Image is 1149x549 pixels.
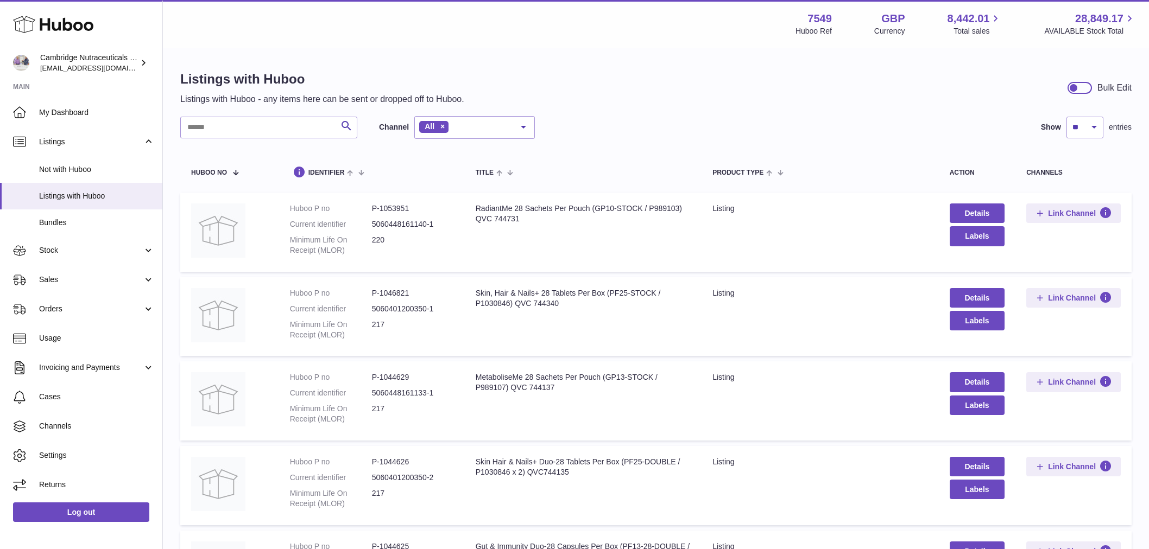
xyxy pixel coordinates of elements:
[1026,169,1121,176] div: channels
[1075,11,1123,26] span: 28,849.17
[874,26,905,36] div: Currency
[308,169,345,176] span: identifier
[1026,288,1121,308] button: Link Channel
[950,311,1005,330] button: Labels
[476,203,691,224] div: RadiantMe 28 Sachets Per Pouch (GP10-STOCK / P989103) QVC 744731
[948,11,990,26] span: 8,442.01
[950,395,1005,415] button: Labels
[476,169,494,176] span: title
[13,502,149,522] a: Log out
[1026,457,1121,476] button: Link Channel
[950,372,1005,392] a: Details
[379,122,409,132] label: Channel
[39,480,154,490] span: Returns
[712,288,927,298] div: listing
[954,26,1002,36] span: Total sales
[1044,26,1136,36] span: AVAILABLE Stock Total
[39,164,154,175] span: Not with Huboo
[1109,122,1132,132] span: entries
[1026,372,1121,392] button: Link Channel
[372,203,454,214] dd: P-1053951
[712,169,763,176] span: Product Type
[290,488,372,509] dt: Minimum Life On Receipt (MLOR)
[372,388,454,398] dd: 5060448161133-1
[290,457,372,467] dt: Huboo P no
[950,203,1005,223] a: Details
[950,457,1005,476] a: Details
[180,71,464,88] h1: Listings with Huboo
[372,320,454,340] dd: 217
[1041,122,1061,132] label: Show
[39,450,154,461] span: Settings
[425,122,434,131] span: All
[180,93,464,105] p: Listings with Huboo - any items here can be sent or dropped off to Huboo.
[950,226,1005,246] button: Labels
[39,274,143,285] span: Sales
[372,235,454,256] dd: 220
[1048,377,1096,387] span: Link Channel
[191,372,245,426] img: MetaboliseMe 28 Sachets Per Pouch (GP13-STOCK / P989107) QVC 744137
[290,235,372,256] dt: Minimum Life On Receipt (MLOR)
[40,63,160,72] span: [EMAIL_ADDRESS][DOMAIN_NAME]
[372,372,454,382] dd: P-1044629
[1026,203,1121,223] button: Link Channel
[39,333,154,343] span: Usage
[712,372,927,382] div: listing
[39,137,143,147] span: Listings
[1044,11,1136,36] a: 28,849.17 AVAILABLE Stock Total
[290,388,372,398] dt: Current identifier
[372,473,454,483] dd: 5060401200350-2
[372,288,454,298] dd: P-1046821
[881,11,905,26] strong: GBP
[290,404,372,424] dt: Minimum Life On Receipt (MLOR)
[1048,208,1096,218] span: Link Channel
[950,480,1005,499] button: Labels
[290,288,372,298] dt: Huboo P no
[372,304,454,314] dd: 5060401200350-1
[712,457,927,467] div: listing
[1048,462,1096,471] span: Link Channel
[290,219,372,229] dt: Current identifier
[39,218,154,228] span: Bundles
[39,392,154,402] span: Cases
[191,457,245,511] img: Skin Hair & Nails+ Duo-28 Tablets Per Box (PF25-DOUBLE / P1030846 x 2) QVC744135
[476,372,691,393] div: MetaboliseMe 28 Sachets Per Pouch (GP13-STOCK / P989107) QVC 744137
[39,421,154,431] span: Channels
[39,245,143,256] span: Stock
[372,404,454,424] dd: 217
[191,288,245,342] img: Skin, Hair & Nails+ 28 Tablets Per Box (PF25-STOCK / P1030846) QVC 744340
[290,320,372,340] dt: Minimum Life On Receipt (MLOR)
[372,488,454,509] dd: 217
[372,457,454,467] dd: P-1044626
[948,11,1002,36] a: 8,442.01 Total sales
[712,203,927,214] div: listing
[290,473,372,483] dt: Current identifier
[290,203,372,214] dt: Huboo P no
[807,11,832,26] strong: 7549
[950,169,1005,176] div: action
[39,304,143,314] span: Orders
[191,169,227,176] span: Huboo no
[796,26,832,36] div: Huboo Ref
[39,191,154,201] span: Listings with Huboo
[40,53,138,73] div: Cambridge Nutraceuticals Ltd
[950,288,1005,308] a: Details
[290,372,372,382] dt: Huboo P no
[476,457,691,477] div: Skin Hair & Nails+ Duo-28 Tablets Per Box (PF25-DOUBLE / P1030846 x 2) QVC744135
[1048,293,1096,303] span: Link Channel
[1097,82,1132,94] div: Bulk Edit
[191,203,245,258] img: RadiantMe 28 Sachets Per Pouch (GP10-STOCK / P989103) QVC 744731
[290,304,372,314] dt: Current identifier
[13,55,29,71] img: qvc@camnutra.com
[476,288,691,309] div: Skin, Hair & Nails+ 28 Tablets Per Box (PF25-STOCK / P1030846) QVC 744340
[372,219,454,229] dd: 5060448161140-1
[39,107,154,118] span: My Dashboard
[39,362,143,373] span: Invoicing and Payments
